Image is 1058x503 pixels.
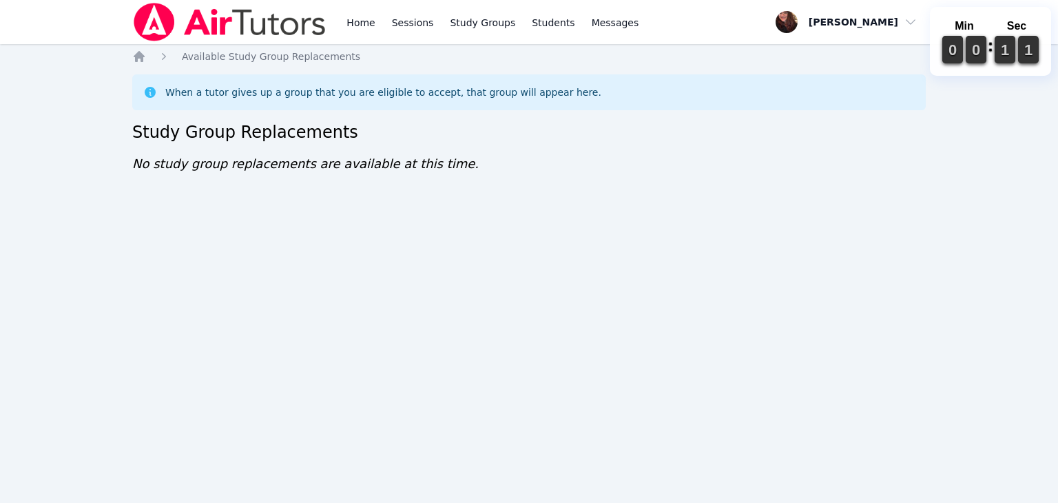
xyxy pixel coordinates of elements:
img: Air Tutors [132,3,327,41]
a: Available Study Group Replacements [182,50,360,63]
span: No study group replacements are available at this time. [132,156,479,171]
span: Messages [592,16,639,30]
h2: Study Group Replacements [132,121,926,143]
nav: Breadcrumb [132,50,926,63]
div: When a tutor gives up a group that you are eligible to accept, that group will appear here. [165,85,601,99]
span: Available Study Group Replacements [182,51,360,62]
